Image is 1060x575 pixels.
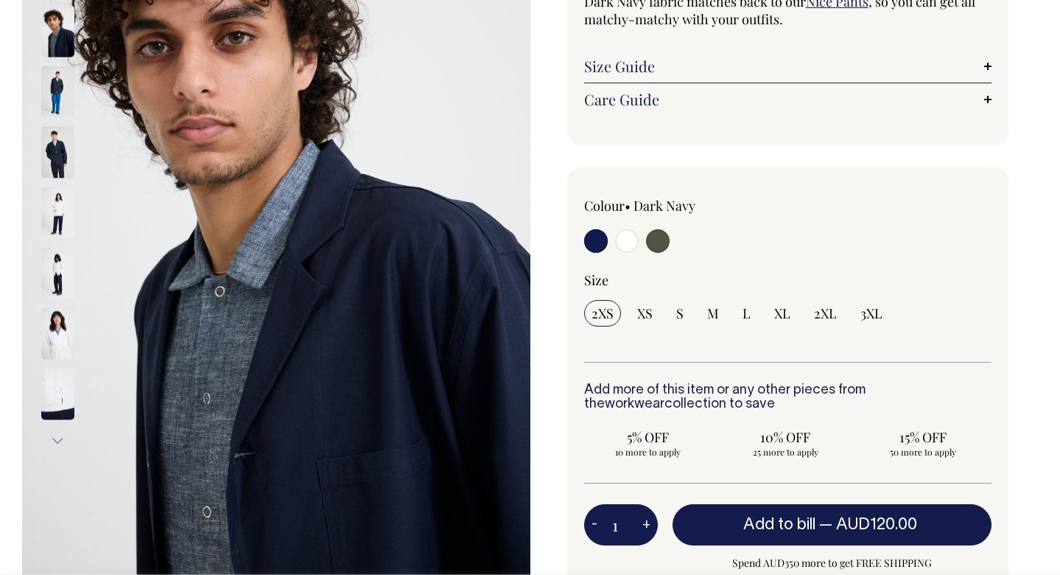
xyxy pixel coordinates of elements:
[41,5,74,57] img: dark-navy
[743,517,815,532] span: Add to bill
[729,446,842,458] span: 25 more to apply
[584,383,992,413] h6: Add more of this item or any other pieces from the collection to save
[676,304,684,322] span: S
[592,428,705,446] span: 5% OFF
[807,300,844,327] input: 2XL
[669,300,691,327] input: S
[41,66,74,117] img: dark-navy
[819,517,921,532] span: —
[584,300,621,327] input: 2XS
[735,300,758,327] input: L
[866,428,979,446] span: 15% OFF
[625,197,631,215] span: •
[700,300,726,327] input: M
[721,424,849,462] input: 10% OFF 25 more to apply
[584,91,992,108] a: Care Guide
[673,554,992,572] span: Spend AUD350 more to get FREE SHIPPING
[592,304,614,322] span: 2XS
[584,424,712,462] input: 5% OFF 10 more to apply
[860,304,882,322] span: 3XL
[673,504,992,546] button: Add to bill —AUD120.00
[853,300,890,327] input: 3XL
[584,57,992,75] a: Size Guide
[637,304,653,322] span: XS
[858,424,986,462] input: 15% OFF 50 more to apply
[743,304,751,322] span: L
[866,446,979,458] span: 50 more to apply
[633,197,695,215] label: Dark Navy
[836,517,917,532] span: AUD120.00
[707,304,719,322] span: M
[41,368,74,419] img: off-white
[41,126,74,178] img: dark-navy
[584,271,992,289] div: Size
[630,300,660,327] input: XS
[584,510,605,540] button: -
[41,247,74,299] img: off-white
[584,197,747,215] div: Colour
[41,187,74,238] img: off-white
[729,428,842,446] span: 10% OFF
[774,304,790,322] span: XL
[814,304,837,322] span: 2XL
[635,510,658,540] button: +
[592,446,705,458] span: 10 more to apply
[605,398,664,411] a: workwear
[41,307,74,359] img: off-white
[767,300,798,327] input: XL
[46,424,69,457] button: Next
